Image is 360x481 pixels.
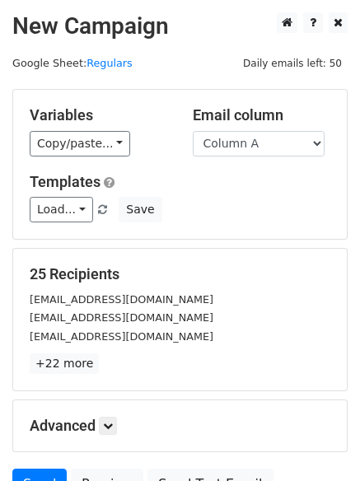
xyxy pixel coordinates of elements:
[12,57,133,69] small: Google Sheet:
[30,106,168,124] h5: Variables
[30,353,99,374] a: +22 more
[193,106,331,124] h5: Email column
[237,54,348,72] span: Daily emails left: 50
[30,311,213,324] small: [EMAIL_ADDRESS][DOMAIN_NAME]
[86,57,133,69] a: Regulars
[30,417,330,435] h5: Advanced
[12,12,348,40] h2: New Campaign
[30,173,101,190] a: Templates
[119,197,161,222] button: Save
[30,293,213,306] small: [EMAIL_ADDRESS][DOMAIN_NAME]
[30,330,213,343] small: [EMAIL_ADDRESS][DOMAIN_NAME]
[278,402,360,481] iframe: Chat Widget
[30,265,330,283] h5: 25 Recipients
[237,57,348,69] a: Daily emails left: 50
[30,131,130,156] a: Copy/paste...
[30,197,93,222] a: Load...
